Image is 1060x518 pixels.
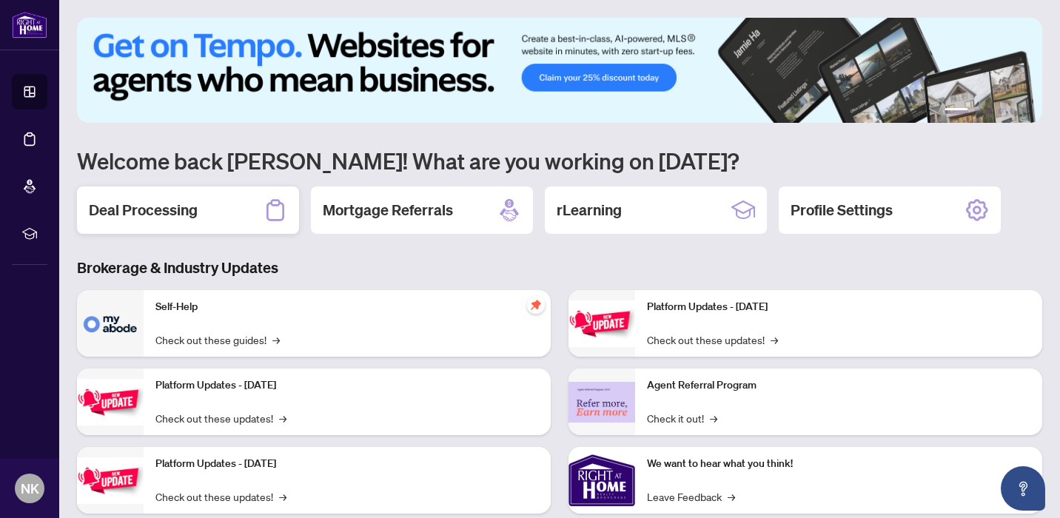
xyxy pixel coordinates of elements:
[155,299,539,315] p: Self-Help
[279,410,286,426] span: →
[77,18,1042,123] img: Slide 0
[77,379,144,425] img: Platform Updates - September 16, 2025
[771,332,778,348] span: →
[155,456,539,472] p: Platform Updates - [DATE]
[89,200,198,221] h2: Deal Processing
[77,258,1042,278] h3: Brokerage & Industry Updates
[986,108,992,114] button: 3
[77,147,1042,175] h1: Welcome back [PERSON_NAME]! What are you working on [DATE]?
[1001,466,1045,511] button: Open asap
[155,332,280,348] a: Check out these guides!→
[557,200,622,221] h2: rLearning
[568,300,635,347] img: Platform Updates - June 23, 2025
[1022,108,1027,114] button: 6
[647,456,1030,472] p: We want to hear what you think!
[279,488,286,505] span: →
[945,108,968,114] button: 1
[974,108,980,114] button: 2
[647,299,1030,315] p: Platform Updates - [DATE]
[77,290,144,357] img: Self-Help
[647,332,778,348] a: Check out these updates!→
[728,488,735,505] span: →
[21,478,39,499] span: NK
[710,410,717,426] span: →
[155,410,286,426] a: Check out these updates!→
[12,11,47,38] img: logo
[527,296,545,314] span: pushpin
[647,488,735,505] a: Leave Feedback→
[323,200,453,221] h2: Mortgage Referrals
[1010,108,1016,114] button: 5
[568,447,635,514] img: We want to hear what you think!
[272,332,280,348] span: →
[998,108,1004,114] button: 4
[647,377,1030,394] p: Agent Referral Program
[791,200,893,221] h2: Profile Settings
[77,457,144,504] img: Platform Updates - July 21, 2025
[568,382,635,423] img: Agent Referral Program
[155,488,286,505] a: Check out these updates!→
[155,377,539,394] p: Platform Updates - [DATE]
[647,410,717,426] a: Check it out!→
